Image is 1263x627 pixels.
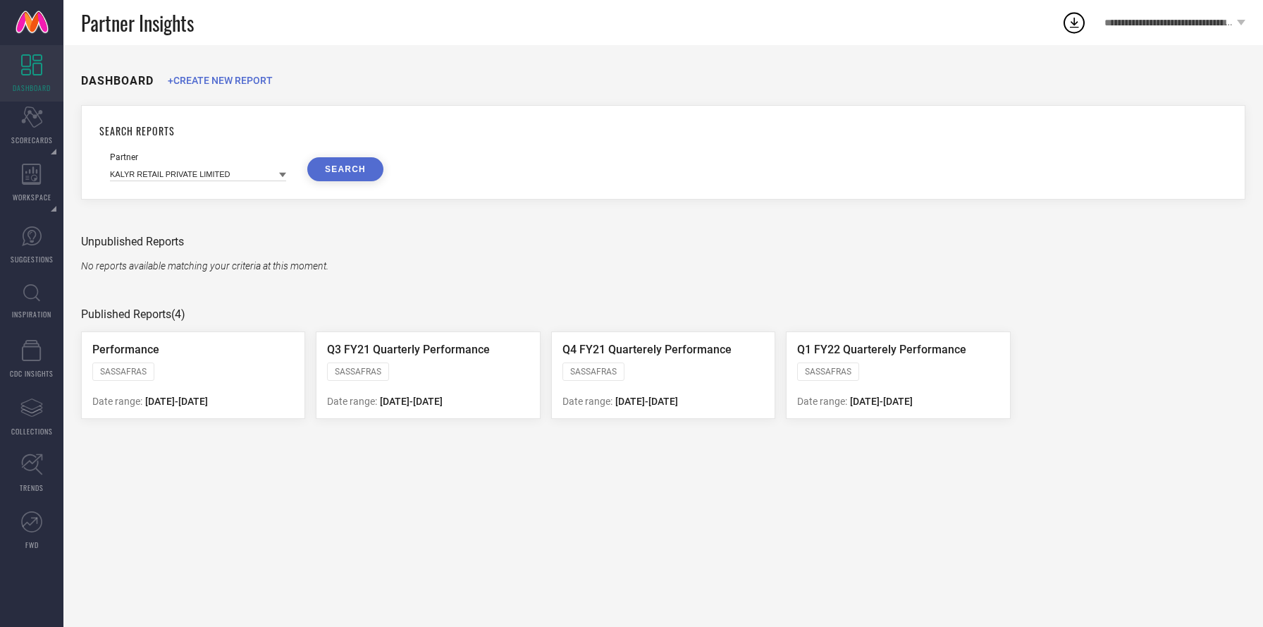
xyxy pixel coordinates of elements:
h1: SEARCH REPORTS [99,123,1227,138]
span: [DATE] - [DATE] [615,396,678,407]
span: SCORECARDS [11,135,53,145]
span: Date range: [327,396,377,407]
span: No reports available matching your criteria at this moment. [81,260,328,272]
span: [DATE] - [DATE] [850,396,913,407]
span: SUGGESTIONS [11,254,54,264]
h1: DASHBOARD [81,74,154,87]
div: Open download list [1061,10,1087,35]
span: [DATE] - [DATE] [145,396,208,407]
span: CDC INSIGHTS [10,368,54,379]
span: Q4 FY21 Quarterely Performance [562,343,732,356]
div: Unpublished Reports [81,235,1245,248]
span: Performance [92,343,159,356]
span: SASSAFRAS [570,367,617,377]
span: Q1 FY22 Quarterely Performance [797,343,966,356]
button: SEARCH [307,157,383,181]
span: WORKSPACE [13,192,51,202]
span: Date range: [562,396,612,407]
div: Partner [110,152,286,162]
span: Date range: [797,396,847,407]
span: DASHBOARD [13,83,51,93]
span: [DATE] - [DATE] [380,396,443,407]
span: SASSAFRAS [335,367,381,377]
span: SASSAFRAS [100,367,147,377]
span: Q3 FY21 Quarterly Performance [327,343,490,356]
span: FWD [25,540,39,550]
span: COLLECTIONS [11,426,53,437]
span: TRENDS [20,482,44,493]
div: Published Reports (4) [81,308,1245,321]
span: SASSAFRAS [805,367,851,377]
span: Date range: [92,396,142,407]
span: Partner Insights [81,8,194,37]
span: INSPIRATION [12,309,51,319]
span: +CREATE NEW REPORT [168,75,273,86]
